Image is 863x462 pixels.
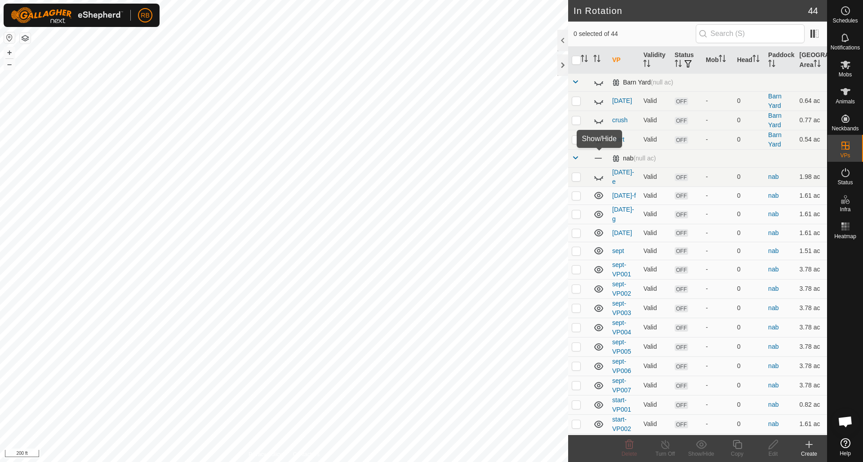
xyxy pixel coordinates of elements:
a: [DATE] [612,229,632,236]
td: 3.78 ac [796,337,827,356]
div: Copy [719,450,755,458]
a: nab [768,285,778,292]
a: nab [768,420,778,427]
td: Valid [640,318,671,337]
span: OFF [675,173,688,181]
td: Valid [640,167,671,187]
th: VP [609,47,640,74]
div: - [706,284,730,293]
span: OFF [675,117,688,124]
h2: In Rotation [574,5,808,16]
a: sept-VP003 [612,300,631,316]
a: start [612,136,624,143]
td: 1.51 ac [796,242,827,260]
td: 1.88 ac [796,434,827,453]
td: 3.78 ac [796,279,827,298]
td: 0 [734,298,765,318]
a: sept-VP007 [612,377,631,394]
a: nab [768,362,778,369]
span: Infra [840,207,850,212]
a: nab [768,401,778,408]
div: - [706,419,730,429]
td: 0 [734,91,765,111]
span: OFF [675,229,688,237]
td: Valid [640,242,671,260]
td: Valid [640,130,671,149]
span: Neckbands [832,126,859,131]
span: OFF [675,285,688,293]
a: nab [768,382,778,389]
a: [DATE]-g [612,206,634,222]
a: nab [768,229,778,236]
td: 0 [734,376,765,395]
span: OFF [675,266,688,274]
td: 0 [734,318,765,337]
div: Barn Yard [612,79,673,86]
span: Schedules [832,18,858,23]
span: OFF [675,98,688,105]
span: OFF [675,136,688,144]
button: – [4,59,15,70]
td: 0 [734,279,765,298]
td: 0 [734,111,765,130]
td: 0.77 ac [796,111,827,130]
span: Help [840,451,851,456]
a: Privacy Policy [249,450,282,458]
a: sept-VP002 [612,280,631,297]
td: 0 [734,130,765,149]
th: Mob [702,47,733,74]
td: 0 [734,356,765,376]
a: sept-VP004 [612,319,631,336]
span: OFF [675,382,688,390]
td: 0 [734,434,765,453]
td: 0.64 ac [796,91,827,111]
a: nab [768,266,778,273]
td: 0 [734,337,765,356]
a: nab [768,304,778,311]
p-sorticon: Activate to sort [593,56,601,63]
span: OFF [675,324,688,332]
td: 0.54 ac [796,130,827,149]
td: Valid [640,414,671,434]
a: Barn Yard [768,93,782,109]
td: 1.61 ac [796,414,827,434]
td: 0 [734,224,765,242]
p-sorticon: Activate to sort [581,56,588,63]
th: Head [734,47,765,74]
a: Barn Yard [768,131,782,148]
td: Valid [640,260,671,279]
span: OFF [675,211,688,218]
span: 0 selected of 44 [574,29,696,39]
a: sept-VP001 [612,261,631,278]
span: OFF [675,421,688,428]
span: Animals [836,99,855,104]
a: start-VP001 [612,396,631,413]
td: 0 [734,260,765,279]
td: Valid [640,91,671,111]
img: Gallagher Logo [11,7,123,23]
div: Turn Off [647,450,683,458]
td: 3.78 ac [796,298,827,318]
p-sorticon: Activate to sort [768,61,775,68]
td: 3.78 ac [796,356,827,376]
td: Valid [640,224,671,242]
a: [DATE]-f [612,192,636,199]
a: [DATE] [612,97,632,104]
div: - [706,191,730,200]
span: Delete [622,451,637,457]
p-sorticon: Activate to sort [719,56,726,63]
span: (null ac) [633,155,656,162]
td: 0 [734,242,765,260]
span: OFF [675,305,688,312]
td: Valid [640,187,671,204]
span: OFF [675,401,688,409]
div: - [706,400,730,409]
td: 1.61 ac [796,187,827,204]
a: nab [768,173,778,180]
td: 3.78 ac [796,376,827,395]
a: nab [768,192,778,199]
button: + [4,47,15,58]
div: - [706,135,730,144]
div: nab [612,155,656,162]
div: - [706,115,730,125]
